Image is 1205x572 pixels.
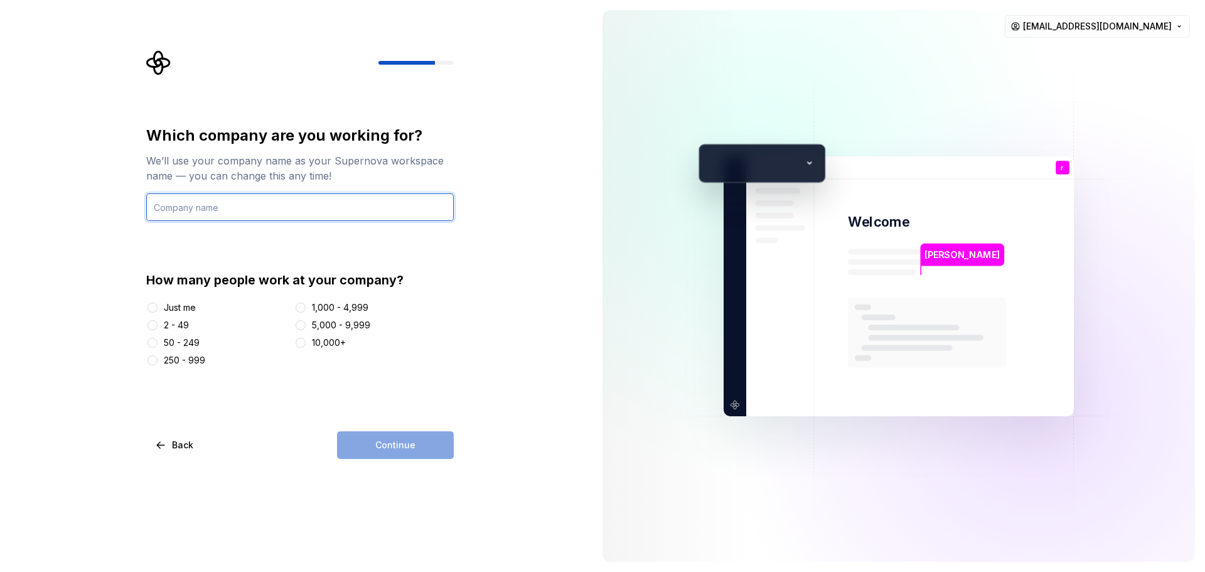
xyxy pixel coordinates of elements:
span: Back [172,439,193,451]
div: Just me [164,301,196,314]
div: How many people work at your company? [146,271,454,289]
div: 1,000 - 4,999 [312,301,368,314]
div: 250 - 999 [164,354,205,367]
svg: Supernova Logo [146,50,171,75]
button: [EMAIL_ADDRESS][DOMAIN_NAME] [1005,15,1190,38]
span: [EMAIL_ADDRESS][DOMAIN_NAME] [1023,20,1172,33]
button: Back [146,431,204,459]
div: 10,000+ [312,337,346,349]
div: 50 - 249 [164,337,200,349]
p: [PERSON_NAME] [924,247,1000,261]
div: 5,000 - 9,999 [312,319,370,332]
div: We’ll use your company name as your Supernova workspace name — you can change this any time! [146,153,454,183]
input: Company name [146,193,454,221]
p: r [1061,164,1064,171]
p: Welcome [848,213,909,231]
div: Which company are you working for? [146,126,454,146]
div: 2 - 49 [164,319,189,332]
